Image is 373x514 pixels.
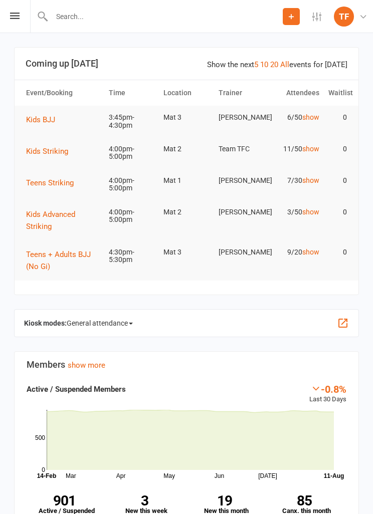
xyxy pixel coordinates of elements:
[214,106,269,129] td: [PERSON_NAME]
[26,178,74,187] span: Teens Striking
[214,80,269,106] th: Trainer
[302,248,319,256] a: show
[309,383,346,405] div: Last 30 Days
[27,494,103,507] strong: 901
[49,10,283,24] input: Search...
[324,200,351,224] td: 0
[334,7,354,27] div: TF
[104,200,159,232] td: 4:00pm-5:00pm
[324,137,351,161] td: 0
[67,315,133,331] span: General attendance
[269,200,324,224] td: 3/50
[159,106,214,129] td: Mat 3
[68,361,105,370] a: show more
[104,137,159,169] td: 4:00pm-5:00pm
[26,177,81,189] button: Teens Striking
[26,114,62,126] button: Kids BJJ
[186,494,263,507] strong: 19
[269,169,324,192] td: 7/30
[104,106,159,137] td: 3:45pm-4:30pm
[269,137,324,161] td: 11/50
[159,169,214,192] td: Mat 1
[207,59,347,71] div: Show the next events for [DATE]
[269,80,324,106] th: Attendees
[26,250,91,271] span: Teens + Adults BJJ (No Gi)
[269,106,324,129] td: 6/50
[26,248,100,273] button: Teens + Adults BJJ (No Gi)
[324,106,351,129] td: 0
[26,147,68,156] span: Kids Striking
[159,200,214,224] td: Mat 2
[104,169,159,200] td: 4:00pm-5:00pm
[309,383,346,394] div: -0.8%
[214,169,269,192] td: [PERSON_NAME]
[104,80,159,106] th: Time
[104,240,159,272] td: 4:30pm-5:30pm
[26,115,55,124] span: Kids BJJ
[27,360,346,370] h3: Members
[27,385,126,394] strong: Active / Suspended Members
[302,176,319,184] a: show
[324,80,351,106] th: Waitlist
[107,494,183,507] strong: 3
[302,208,319,216] a: show
[26,145,75,157] button: Kids Striking
[269,240,324,264] td: 9/20
[26,210,75,231] span: Kids Advanced Striking
[26,208,100,232] button: Kids Advanced Striking
[324,240,351,264] td: 0
[270,60,278,69] a: 20
[214,137,269,161] td: Team TFC
[159,137,214,161] td: Mat 2
[24,319,67,327] strong: Kiosk modes:
[254,60,258,69] a: 5
[302,145,319,153] a: show
[159,80,214,106] th: Location
[22,80,104,106] th: Event/Booking
[267,494,343,507] strong: 85
[302,113,319,121] a: show
[26,59,347,69] h3: Coming up [DATE]
[324,169,351,192] td: 0
[260,60,268,69] a: 10
[280,60,289,69] a: All
[214,240,269,264] td: [PERSON_NAME]
[159,240,214,264] td: Mat 3
[214,200,269,224] td: [PERSON_NAME]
